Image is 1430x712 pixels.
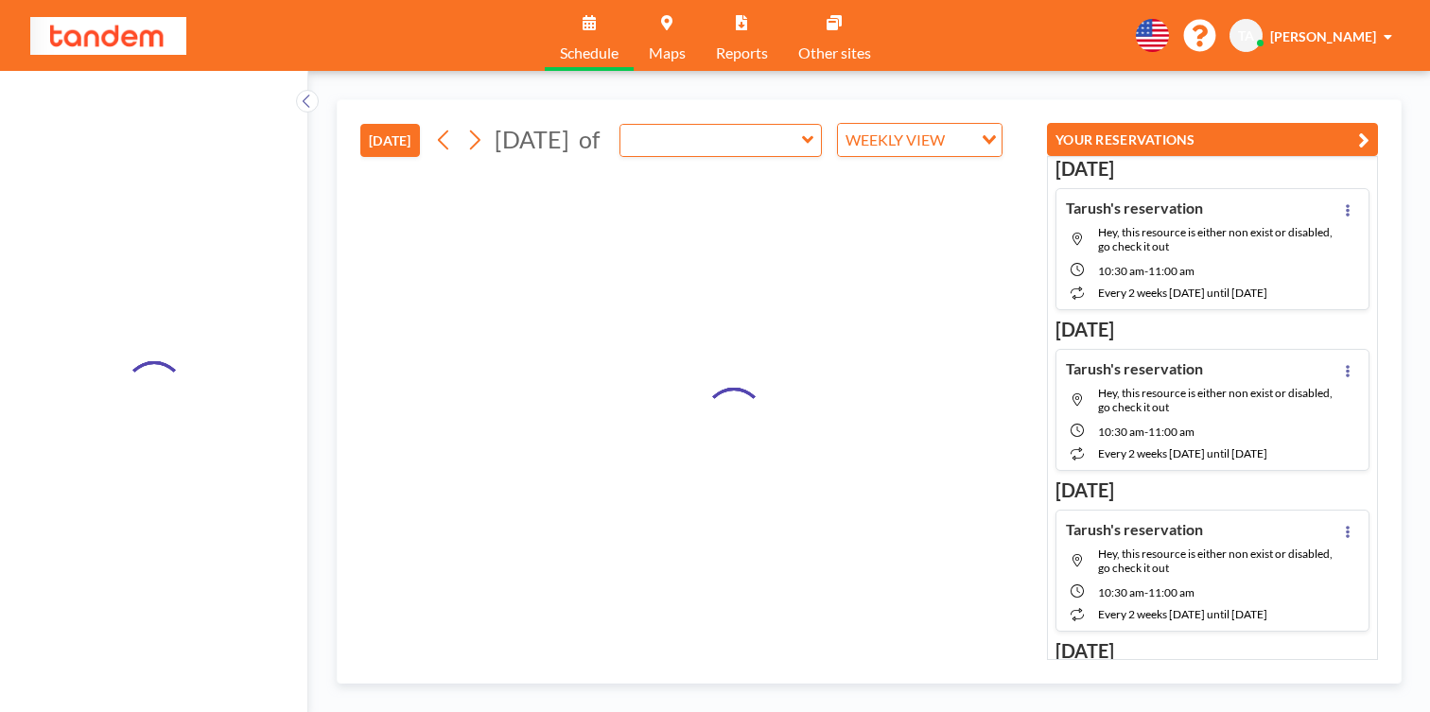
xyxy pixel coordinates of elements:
[1238,27,1254,44] span: TA
[1144,585,1148,599] span: -
[1098,386,1333,414] span: Hey, this resource is either non exist or disabled, go check it out
[1148,264,1195,278] span: 11:00 AM
[495,125,569,153] span: [DATE]
[579,125,600,154] span: of
[1148,425,1195,439] span: 11:00 AM
[1098,425,1144,439] span: 10:30 AM
[560,45,619,61] span: Schedule
[1098,286,1267,300] span: every 2 weeks [DATE] until [DATE]
[1055,157,1369,181] h3: [DATE]
[1066,520,1203,539] h4: Tarush's reservation
[1270,28,1376,44] span: [PERSON_NAME]
[1066,199,1203,217] h4: Tarush's reservation
[798,45,871,61] span: Other sites
[1098,585,1144,599] span: 10:30 AM
[838,124,1002,156] div: Search for option
[1066,359,1203,378] h4: Tarush's reservation
[716,45,768,61] span: Reports
[649,45,686,61] span: Maps
[842,128,949,152] span: WEEKLY VIEW
[1098,264,1144,278] span: 10:30 AM
[1047,123,1378,156] button: YOUR RESERVATIONS
[1148,585,1195,599] span: 11:00 AM
[1098,547,1333,575] span: Hey, this resource is either non exist or disabled, go check it out
[1055,318,1369,341] h3: [DATE]
[1055,639,1369,663] h3: [DATE]
[30,17,186,55] img: organization-logo
[1098,225,1333,253] span: Hey, this resource is either non exist or disabled, go check it out
[1144,425,1148,439] span: -
[1055,478,1369,502] h3: [DATE]
[360,124,420,157] button: [DATE]
[1098,446,1267,460] span: every 2 weeks [DATE] until [DATE]
[1098,607,1267,621] span: every 2 weeks [DATE] until [DATE]
[950,128,970,152] input: Search for option
[1144,264,1148,278] span: -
